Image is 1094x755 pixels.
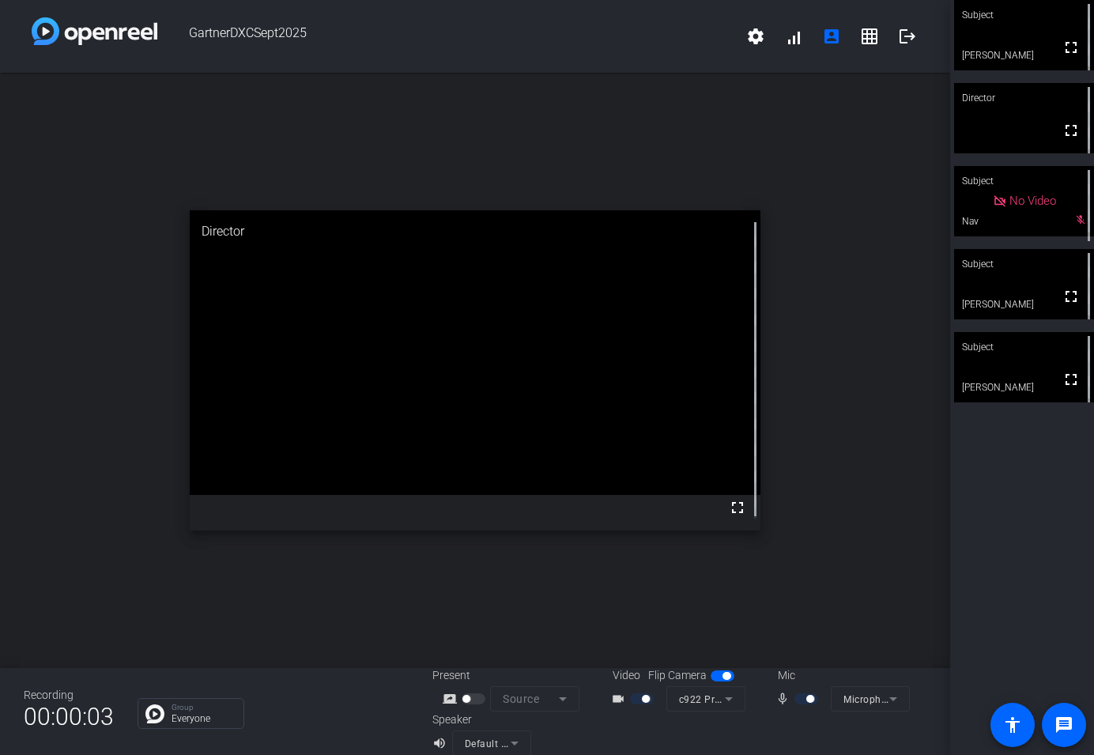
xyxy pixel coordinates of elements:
div: Director [190,210,760,253]
div: Recording [24,687,114,704]
p: Everyone [172,714,236,723]
mat-icon: mic_none [775,689,794,708]
div: Present [432,667,590,684]
mat-icon: videocam_outline [611,689,630,708]
img: white-gradient.svg [32,17,157,45]
mat-icon: message [1054,715,1073,734]
span: 00:00:03 [24,697,114,736]
mat-icon: logout [898,27,917,46]
span: GartnerDXCSept2025 [157,17,737,55]
mat-icon: fullscreen [1062,38,1081,57]
div: Director [954,83,1094,113]
p: Group [172,704,236,712]
div: Subject [954,249,1094,279]
mat-icon: grid_on [860,27,879,46]
span: Flip Camera [648,667,707,684]
mat-icon: fullscreen [1062,121,1081,140]
div: Mic [762,667,920,684]
div: Subject [954,332,1094,362]
div: Subject [954,166,1094,196]
button: signal_cellular_alt [775,17,813,55]
mat-icon: accessibility [1003,715,1022,734]
mat-icon: fullscreen [728,498,747,517]
span: No Video [1009,194,1056,208]
span: Video [613,667,640,684]
div: Speaker [432,712,527,728]
mat-icon: account_box [822,27,841,46]
mat-icon: settings [746,27,765,46]
mat-icon: fullscreen [1062,370,1081,389]
mat-icon: fullscreen [1062,287,1081,306]
img: Chat Icon [145,704,164,723]
mat-icon: screen_share_outline [443,689,462,708]
mat-icon: volume_up [432,734,451,753]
